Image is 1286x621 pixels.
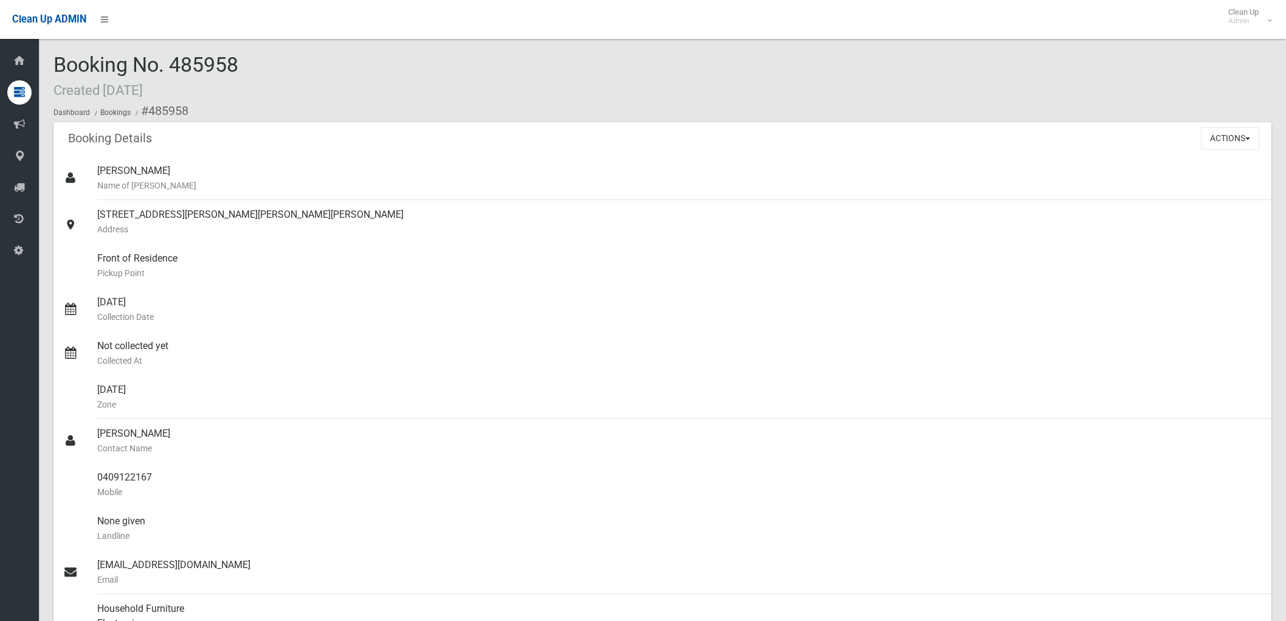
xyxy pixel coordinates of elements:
a: Bookings [100,108,131,117]
small: Admin [1228,16,1259,26]
div: [DATE] [97,375,1262,419]
a: Dashboard [53,108,90,117]
div: [STREET_ADDRESS][PERSON_NAME][PERSON_NAME][PERSON_NAME] [97,200,1262,244]
small: Contact Name [97,441,1262,456]
li: #485958 [132,100,188,122]
div: [PERSON_NAME] [97,156,1262,200]
div: None given [97,507,1262,550]
button: Actions [1201,127,1259,150]
div: [DATE] [97,288,1262,331]
small: Address [97,222,1262,237]
div: [PERSON_NAME] [97,419,1262,463]
header: Booking Details [53,127,167,150]
small: Pickup Point [97,266,1262,280]
a: [EMAIL_ADDRESS][DOMAIN_NAME]Email [53,550,1271,594]
small: Landline [97,529,1262,543]
span: Clean Up ADMIN [12,13,86,25]
small: Email [97,572,1262,587]
div: Front of Residence [97,244,1262,288]
div: 0409122167 [97,463,1262,507]
small: Zone [97,397,1262,412]
span: Clean Up [1222,7,1271,26]
small: Mobile [97,485,1262,499]
div: Not collected yet [97,331,1262,375]
small: Name of [PERSON_NAME] [97,178,1262,193]
div: [EMAIL_ADDRESS][DOMAIN_NAME] [97,550,1262,594]
small: Created [DATE] [53,82,143,98]
small: Collected At [97,353,1262,368]
span: Booking No. 485958 [53,52,238,100]
small: Collection Date [97,310,1262,324]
